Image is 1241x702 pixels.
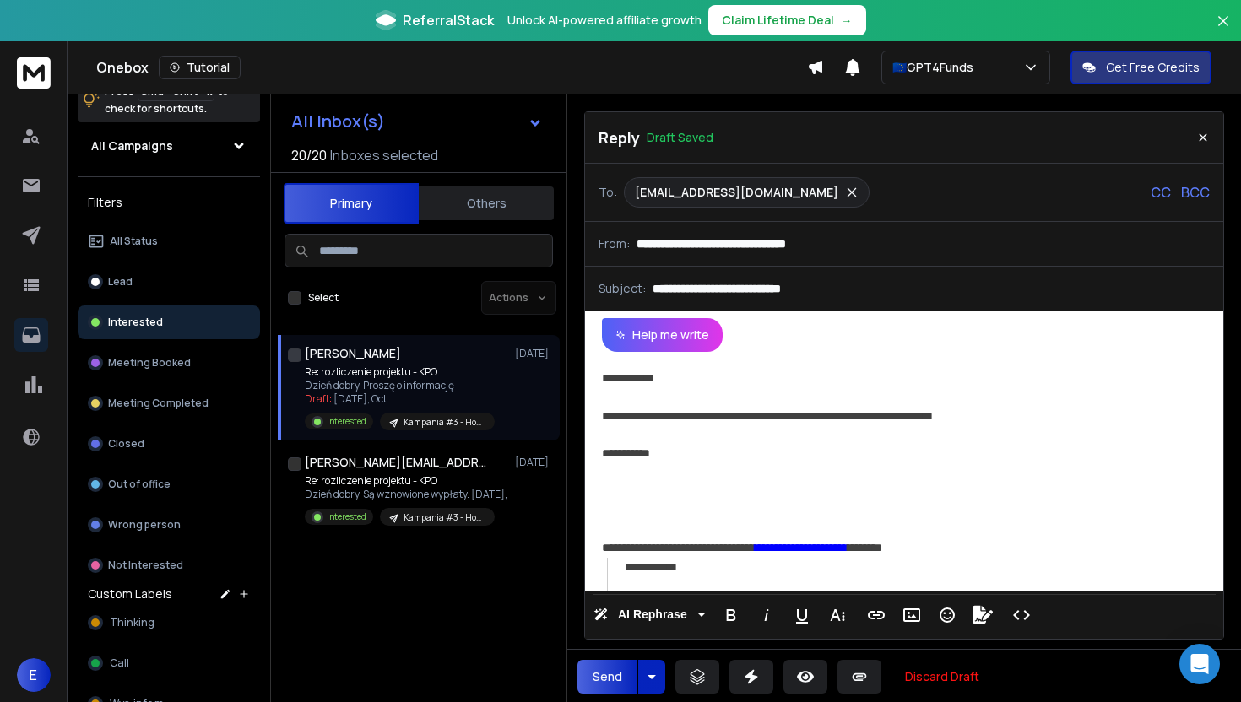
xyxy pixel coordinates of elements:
[78,386,260,420] button: Meeting Completed
[305,454,490,471] h1: [PERSON_NAME][EMAIL_ADDRESS][PERSON_NAME][DOMAIN_NAME]
[108,518,181,532] p: Wrong person
[333,391,394,406] span: [DATE], Oct ...
[305,391,332,406] span: Draft:
[96,56,807,79] div: Onebox
[647,129,713,146] p: Draft Saved
[515,347,553,360] p: [DATE]
[108,478,171,491] p: Out of office
[967,598,999,632] button: Signature
[284,183,419,224] button: Primary
[602,318,723,352] button: Help me write
[78,346,260,380] button: Meeting Booked
[590,598,708,632] button: AI Rephrase
[1179,644,1220,684] div: Open Intercom Messenger
[507,12,702,29] p: Unlock AI-powered affiliate growth
[308,291,339,305] label: Select
[108,356,191,370] p: Meeting Booked
[1212,10,1234,51] button: Close banner
[78,508,260,542] button: Wrong person
[404,511,485,524] p: Kampania #3 - HoReCa
[404,416,485,429] p: Kampania #3 - HoReCa
[892,59,980,76] p: 🇪🇺GPT4Funds
[599,126,640,149] p: Reply
[108,275,133,289] p: Lead
[635,184,838,201] p: [EMAIL_ADDRESS][DOMAIN_NAME]
[841,12,853,29] span: →
[108,437,144,451] p: Closed
[108,316,163,329] p: Interested
[599,280,646,297] p: Subject:
[291,145,327,165] span: 20 / 20
[305,345,401,362] h1: [PERSON_NAME]
[577,660,637,694] button: Send
[1005,598,1038,632] button: Code View
[78,191,260,214] h3: Filters
[330,145,438,165] h3: Inboxes selected
[78,467,260,501] button: Out of office
[403,10,494,30] span: ReferralStack
[88,586,172,602] h3: Custom Labels
[327,415,366,428] p: Interested
[17,658,51,692] button: E
[1181,182,1210,202] p: BCC
[78,606,260,640] button: Thinking
[515,456,553,469] p: [DATE]
[278,105,556,138] button: All Inbox(s)
[78,646,260,680] button: Call
[305,474,507,488] p: Re: rozliczenie projektu - KPO
[78,305,260,339] button: Interested
[305,379,495,392] p: Dzień dobry. Proszę o informację
[327,510,366,523] p: Interested
[108,559,183,572] p: Not Interested
[78,224,260,258] button: All Status
[78,265,260,299] button: Lead
[110,616,154,629] span: Thinking
[615,607,691,622] span: AI Rephrase
[78,548,260,582] button: Not Interested
[78,427,260,461] button: Closed
[291,113,385,130] h1: All Inbox(s)
[419,185,554,222] button: Others
[159,56,241,79] button: Tutorial
[78,129,260,163] button: All Campaigns
[599,235,630,252] p: From:
[305,365,495,379] p: Re: rozliczenie projektu - KPO
[1070,51,1211,84] button: Get Free Credits
[105,84,229,117] p: Press to check for shortcuts.
[110,656,129,670] span: Call
[1106,59,1200,76] p: Get Free Credits
[599,184,617,201] p: To:
[305,488,507,501] p: Dzień dobry, Są wznowione wypłaty. [DATE],
[1151,182,1171,202] p: CC
[891,660,993,694] button: Discard Draft
[931,598,963,632] button: Emoticons
[110,235,158,248] p: All Status
[91,138,173,154] h1: All Campaigns
[708,5,866,35] button: Claim Lifetime Deal→
[108,397,209,410] p: Meeting Completed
